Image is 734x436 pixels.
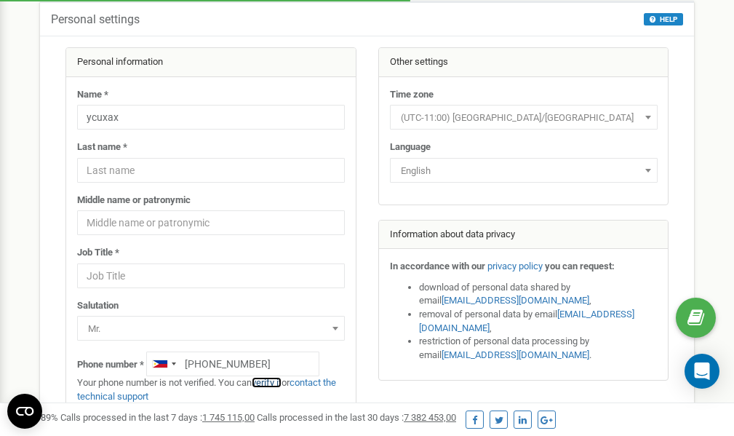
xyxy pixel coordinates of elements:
[404,412,456,423] u: 7 382 453,00
[487,261,543,271] a: privacy policy
[77,377,336,402] a: contact the technical support
[395,108,653,128] span: (UTC-11:00) Pacific/Midway
[390,261,485,271] strong: In accordance with our
[379,221,669,250] div: Information about data privacy
[419,281,658,308] li: download of personal data shared by email ,
[77,194,191,207] label: Middle name or patronymic
[390,88,434,102] label: Time zone
[77,105,345,130] input: Name
[77,316,345,341] span: Mr.
[257,412,456,423] span: Calls processed in the last 30 days :
[390,140,431,154] label: Language
[419,308,658,335] li: removal of personal data by email ,
[60,412,255,423] span: Calls processed in the last 7 days :
[379,48,669,77] div: Other settings
[442,295,589,306] a: [EMAIL_ADDRESS][DOMAIN_NAME]
[77,158,345,183] input: Last name
[77,263,345,288] input: Job Title
[7,394,42,429] button: Open CMP widget
[77,140,127,154] label: Last name *
[252,377,282,388] a: verify it
[419,309,634,333] a: [EMAIL_ADDRESS][DOMAIN_NAME]
[390,105,658,130] span: (UTC-11:00) Pacific/Midway
[77,358,144,372] label: Phone number *
[51,13,140,26] h5: Personal settings
[202,412,255,423] u: 1 745 115,00
[66,48,356,77] div: Personal information
[644,13,683,25] button: HELP
[77,299,119,313] label: Salutation
[146,352,319,376] input: +1-800-555-55-55
[77,88,108,102] label: Name *
[442,349,589,360] a: [EMAIL_ADDRESS][DOMAIN_NAME]
[395,161,653,181] span: English
[77,376,345,403] p: Your phone number is not verified. You can or
[390,158,658,183] span: English
[147,352,180,376] div: Telephone country code
[77,246,119,260] label: Job Title *
[419,335,658,362] li: restriction of personal data processing by email .
[77,210,345,235] input: Middle name or patronymic
[545,261,615,271] strong: you can request:
[82,319,340,339] span: Mr.
[685,354,719,389] div: Open Intercom Messenger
